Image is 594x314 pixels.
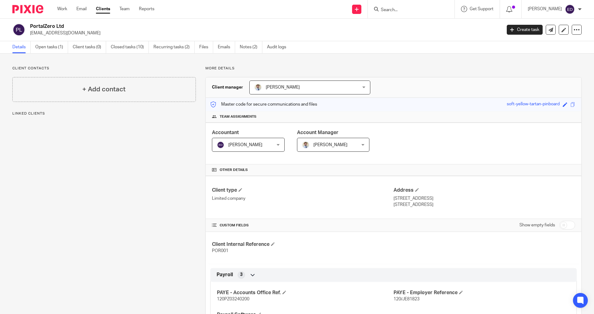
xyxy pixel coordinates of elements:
h4: Client type [212,187,394,194]
h4: Client Internal Reference [212,241,394,248]
span: Payroll [217,272,233,278]
img: Pixie [12,5,43,13]
span: [PERSON_NAME] [266,85,300,89]
img: 1693835698283.jfif [302,141,309,149]
img: 1693835698283.jfif [254,84,262,91]
span: [PERSON_NAME] [228,143,262,147]
a: Client tasks (0) [73,41,106,53]
h4: + Add contact [82,85,126,94]
span: Team assignments [220,114,256,119]
a: Work [57,6,67,12]
img: svg%3E [565,4,575,14]
h2: PortalZero Ltd [30,23,404,30]
span: Accountant [212,130,239,135]
h4: PAYE - Employer Reference [394,290,570,296]
input: Search [380,7,436,13]
a: Clients [96,6,110,12]
p: More details [205,66,582,71]
a: Create task [507,25,543,35]
p: Master code for secure communications and files [210,101,317,107]
p: [STREET_ADDRESS] [394,195,575,202]
a: Team [119,6,130,12]
span: Account Manager [297,130,338,135]
a: Recurring tasks (2) [153,41,195,53]
a: Files [199,41,213,53]
h3: Client manager [212,84,243,90]
a: Emails [218,41,235,53]
a: Notes (2) [240,41,262,53]
span: Get Support [470,7,493,11]
p: [EMAIL_ADDRESS][DOMAIN_NAME] [30,30,497,36]
p: [STREET_ADDRESS] [394,202,575,208]
img: svg%3E [217,141,224,149]
span: Other details [220,168,248,172]
h4: Address [394,187,575,194]
span: 3 [240,272,243,278]
span: 120PZ03240200 [217,297,249,301]
p: [PERSON_NAME] [528,6,562,12]
p: Linked clients [12,111,196,116]
a: Reports [139,6,154,12]
a: Closed tasks (10) [111,41,149,53]
a: Details [12,41,31,53]
span: [PERSON_NAME] [313,143,347,147]
h4: CUSTOM FIELDS [212,223,394,228]
label: Show empty fields [519,222,555,228]
span: POR001 [212,249,228,253]
img: svg%3E [12,23,25,36]
p: Client contacts [12,66,196,71]
a: Email [76,6,87,12]
div: soft-yellow-tartan-pinboard [507,101,560,108]
span: 120/JE81823 [394,297,420,301]
a: Audit logs [267,41,291,53]
p: Limited company [212,195,394,202]
a: Open tasks (1) [35,41,68,53]
h4: PAYE - Accounts Office Ref. [217,290,394,296]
